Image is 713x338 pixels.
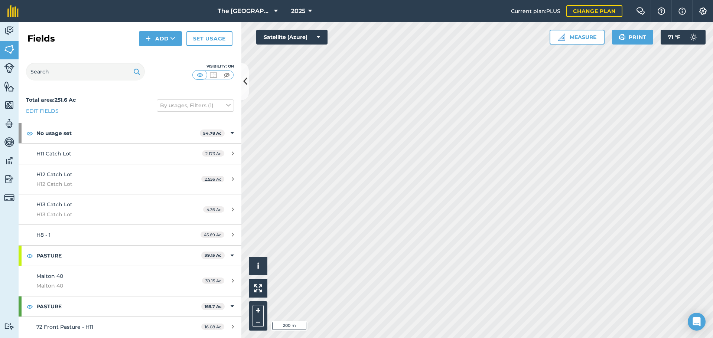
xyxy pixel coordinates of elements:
span: Malton 40 [36,282,176,290]
span: 39.15 Ac [202,278,224,284]
img: svg+xml;base64,PHN2ZyB4bWxucz0iaHR0cDovL3d3dy53My5vcmcvMjAwMC9zdmciIHdpZHRoPSI1MCIgaGVpZ2h0PSI0MC... [222,71,231,79]
button: i [249,257,267,275]
strong: Total area : 251.6 Ac [26,96,76,103]
img: svg+xml;base64,PD94bWwgdmVyc2lvbj0iMS4wIiBlbmNvZGluZz0idXRmLTgiPz4KPCEtLSBHZW5lcmF0b3I6IEFkb2JlIE... [4,63,14,73]
a: H11 Catch Lot2.173 Ac [19,144,241,164]
img: svg+xml;base64,PHN2ZyB4bWxucz0iaHR0cDovL3d3dy53My5vcmcvMjAwMC9zdmciIHdpZHRoPSI1MCIgaGVpZ2h0PSI0MC... [195,71,205,79]
img: Four arrows, one pointing top left, one top right, one bottom right and the last bottom left [254,284,262,292]
img: svg+xml;base64,PHN2ZyB4bWxucz0iaHR0cDovL3d3dy53My5vcmcvMjAwMC9zdmciIHdpZHRoPSIxNyIgaGVpZ2h0PSIxNy... [678,7,686,16]
a: 72 Front Pasture - H1116.08 Ac [19,317,241,337]
button: By usages, Filters (1) [157,99,234,111]
div: PASTURE39.15 Ac [19,246,241,266]
span: H13 Catch Lot [36,210,176,219]
input: Search [26,63,145,81]
span: The [GEOGRAPHIC_DATA] at the Ridge [218,7,271,16]
img: svg+xml;base64,PD94bWwgdmVyc2lvbj0iMS4wIiBlbmNvZGluZz0idXRmLTgiPz4KPCEtLSBHZW5lcmF0b3I6IEFkb2JlIE... [4,25,14,36]
img: fieldmargin Logo [7,5,19,17]
span: Malton 40 [36,273,63,279]
img: svg+xml;base64,PD94bWwgdmVyc2lvbj0iMS4wIiBlbmNvZGluZz0idXRmLTgiPz4KPCEtLSBHZW5lcmF0b3I6IEFkb2JlIE... [4,137,14,148]
strong: 54.78 Ac [203,131,222,136]
span: 2.173 Ac [202,150,224,157]
a: H13 Catch LotH13 Catch Lot4.36 Ac [19,194,241,224]
span: 45.69 Ac [201,232,224,238]
img: Two speech bubbles overlapping with the left bubble in the forefront [636,7,645,15]
img: svg+xml;base64,PHN2ZyB4bWxucz0iaHR0cDovL3d3dy53My5vcmcvMjAwMC9zdmciIHdpZHRoPSIxOCIgaGVpZ2h0PSIyNC... [26,129,33,138]
a: H12 Catch LotH12 Catch Lot2.556 Ac [19,164,241,194]
img: A question mark icon [657,7,666,15]
img: svg+xml;base64,PD94bWwgdmVyc2lvbj0iMS4wIiBlbmNvZGluZz0idXRmLTgiPz4KPCEtLSBHZW5lcmF0b3I6IEFkb2JlIE... [4,323,14,330]
h2: Fields [27,33,55,45]
strong: No usage set [36,123,200,143]
a: H8 - 145.69 Ac [19,225,241,245]
div: Open Intercom Messenger [688,313,706,331]
img: svg+xml;base64,PD94bWwgdmVyc2lvbj0iMS4wIiBlbmNvZGluZz0idXRmLTgiPz4KPCEtLSBHZW5lcmF0b3I6IEFkb2JlIE... [686,30,701,45]
span: H12 Catch Lot [36,180,176,188]
img: svg+xml;base64,PHN2ZyB4bWxucz0iaHR0cDovL3d3dy53My5vcmcvMjAwMC9zdmciIHdpZHRoPSI1NiIgaGVpZ2h0PSI2MC... [4,81,14,92]
span: 71 ° F [668,30,680,45]
img: svg+xml;base64,PHN2ZyB4bWxucz0iaHR0cDovL3d3dy53My5vcmcvMjAwMC9zdmciIHdpZHRoPSIxNCIgaGVpZ2h0PSIyNC... [146,34,151,43]
span: i [257,261,259,270]
button: Print [612,30,654,45]
button: + [253,305,264,316]
span: H8 - 1 [36,232,51,238]
img: A cog icon [699,7,707,15]
a: Set usage [186,31,232,46]
img: svg+xml;base64,PHN2ZyB4bWxucz0iaHR0cDovL3d3dy53My5vcmcvMjAwMC9zdmciIHdpZHRoPSIxOCIgaGVpZ2h0PSIyNC... [26,251,33,260]
span: 16.08 Ac [201,324,224,330]
a: Change plan [566,5,622,17]
img: Ruler icon [558,33,565,41]
span: 4.36 Ac [203,206,224,213]
img: svg+xml;base64,PD94bWwgdmVyc2lvbj0iMS4wIiBlbmNvZGluZz0idXRmLTgiPz4KPCEtLSBHZW5lcmF0b3I6IEFkb2JlIE... [4,193,14,203]
button: 71 °F [661,30,706,45]
a: Malton 40Malton 4039.15 Ac [19,266,241,296]
span: 72 Front Pasture - H11 [36,324,93,330]
span: H13 Catch Lot [36,201,72,208]
img: svg+xml;base64,PHN2ZyB4bWxucz0iaHR0cDovL3d3dy53My5vcmcvMjAwMC9zdmciIHdpZHRoPSIxOCIgaGVpZ2h0PSIyNC... [26,302,33,311]
strong: PASTURE [36,246,201,266]
button: Satellite (Azure) [256,30,328,45]
img: svg+xml;base64,PHN2ZyB4bWxucz0iaHR0cDovL3d3dy53My5vcmcvMjAwMC9zdmciIHdpZHRoPSI1MCIgaGVpZ2h0PSI0MC... [209,71,218,79]
img: svg+xml;base64,PD94bWwgdmVyc2lvbj0iMS4wIiBlbmNvZGluZz0idXRmLTgiPz4KPCEtLSBHZW5lcmF0b3I6IEFkb2JlIE... [4,118,14,129]
button: Measure [550,30,605,45]
button: Add [139,31,182,46]
span: H11 Catch Lot [36,150,71,157]
span: H12 Catch Lot [36,171,72,178]
img: svg+xml;base64,PHN2ZyB4bWxucz0iaHR0cDovL3d3dy53My5vcmcvMjAwMC9zdmciIHdpZHRoPSIxOSIgaGVpZ2h0PSIyNC... [619,33,626,42]
img: svg+xml;base64,PHN2ZyB4bWxucz0iaHR0cDovL3d3dy53My5vcmcvMjAwMC9zdmciIHdpZHRoPSI1NiIgaGVpZ2h0PSI2MC... [4,99,14,111]
div: PASTURE169.7 Ac [19,296,241,316]
div: Visibility: On [192,63,234,69]
strong: PASTURE [36,296,201,316]
div: No usage set54.78 Ac [19,123,241,143]
img: svg+xml;base64,PHN2ZyB4bWxucz0iaHR0cDovL3d3dy53My5vcmcvMjAwMC9zdmciIHdpZHRoPSI1NiIgaGVpZ2h0PSI2MC... [4,44,14,55]
img: svg+xml;base64,PD94bWwgdmVyc2lvbj0iMS4wIiBlbmNvZGluZz0idXRmLTgiPz4KPCEtLSBHZW5lcmF0b3I6IEFkb2JlIE... [4,155,14,166]
span: 2.556 Ac [201,176,224,182]
button: – [253,316,264,327]
span: Current plan : PLUS [511,7,560,15]
strong: 39.15 Ac [205,253,222,258]
img: svg+xml;base64,PD94bWwgdmVyc2lvbj0iMS4wIiBlbmNvZGluZz0idXRmLTgiPz4KPCEtLSBHZW5lcmF0b3I6IEFkb2JlIE... [4,174,14,185]
a: Edit fields [26,107,59,115]
strong: 169.7 Ac [205,304,222,309]
img: svg+xml;base64,PHN2ZyB4bWxucz0iaHR0cDovL3d3dy53My5vcmcvMjAwMC9zdmciIHdpZHRoPSIxOSIgaGVpZ2h0PSIyNC... [133,67,140,76]
span: 2025 [291,7,305,16]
